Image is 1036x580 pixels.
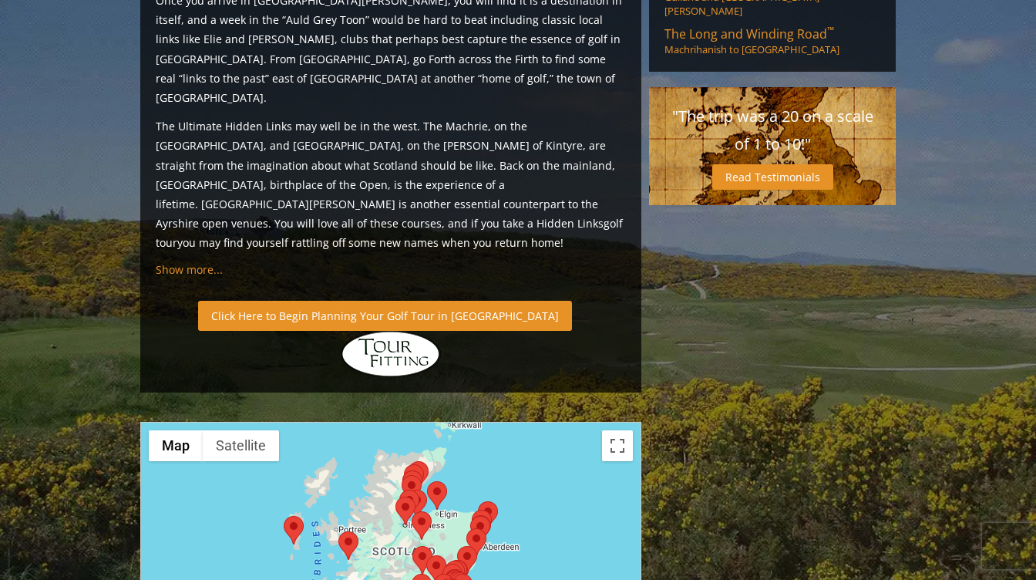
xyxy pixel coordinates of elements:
span: The Long and Winding Road [664,25,834,42]
a: The Long and Winding Road™Machrihanish to [GEOGRAPHIC_DATA] [664,25,880,56]
a: Show more... [156,262,223,277]
p: "The trip was a 20 on a scale of 1 to 10!" [664,103,880,158]
sup: ™ [827,24,834,37]
button: Show satellite imagery [203,430,279,461]
a: Click Here to Begin Planning Your Golf Tour in [GEOGRAPHIC_DATA] [198,301,572,331]
a: Read Testimonials [712,164,833,190]
img: Hidden Links [341,331,441,377]
p: The Ultimate Hidden Links may well be in the west. The Machrie, on the [GEOGRAPHIC_DATA], and [GE... [156,116,626,252]
button: Show street map [149,430,203,461]
button: Toggle fullscreen view [602,430,633,461]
